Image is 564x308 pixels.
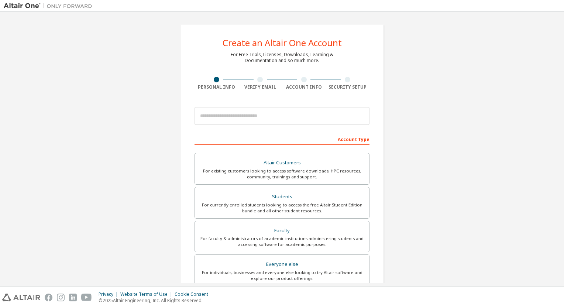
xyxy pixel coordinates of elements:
img: youtube.svg [81,294,92,301]
img: altair_logo.svg [2,294,40,301]
div: Security Setup [326,84,370,90]
div: Account Type [195,133,369,145]
div: Altair Customers [199,158,365,168]
img: instagram.svg [57,294,65,301]
img: facebook.svg [45,294,52,301]
div: For currently enrolled students looking to access the free Altair Student Edition bundle and all ... [199,202,365,214]
div: Website Terms of Use [120,291,175,297]
div: Students [199,192,365,202]
div: Create an Altair One Account [223,38,342,47]
div: Privacy [99,291,120,297]
img: Altair One [4,2,96,10]
p: © 2025 Altair Engineering, Inc. All Rights Reserved. [99,297,213,304]
div: Verify Email [238,84,282,90]
div: Everyone else [199,259,365,270]
div: For individuals, businesses and everyone else looking to try Altair software and explore our prod... [199,270,365,281]
div: For faculty & administrators of academic institutions administering students and accessing softwa... [199,236,365,247]
div: Account Info [282,84,326,90]
img: linkedin.svg [69,294,77,301]
div: Personal Info [195,84,238,90]
div: For Free Trials, Licenses, Downloads, Learning & Documentation and so much more. [231,52,333,64]
div: Faculty [199,226,365,236]
div: For existing customers looking to access software downloads, HPC resources, community, trainings ... [199,168,365,180]
div: Cookie Consent [175,291,213,297]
